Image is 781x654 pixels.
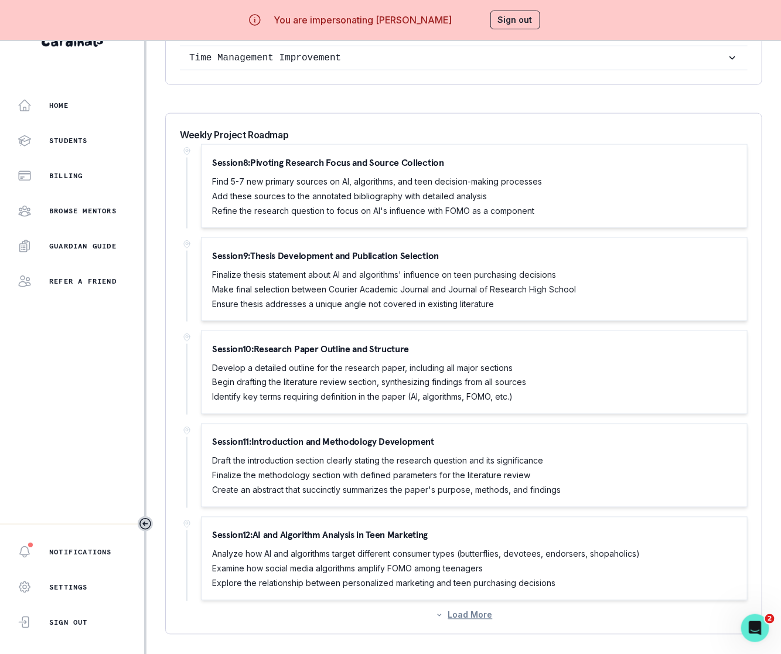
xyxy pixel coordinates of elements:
p: Sign Out [49,618,88,627]
p: Session 12 : AI and Algorithm Analysis in Teen Marketing [212,528,428,542]
p: You are impersonating [PERSON_NAME] [274,13,452,27]
p: Billing [49,171,83,180]
p: Finalize thesis statement about AI and algorithms' influence on teen purchasing decisions [212,268,576,281]
p: Session 10 : Research Paper Outline and Structure [212,342,409,356]
p: Make final selection between Courier Academic Journal and Journal of Research High School [212,283,576,295]
p: Finalize the methodology section with defined parameters for the literature review [212,469,561,482]
span: 2 [765,614,775,624]
p: Examine how social media algorithms amplify FOMO among teenagers [212,563,640,575]
button: Load More [435,610,493,620]
button: Sign out [490,11,540,29]
p: Notifications [49,547,112,557]
p: Analyze how AI and algorithms target different consumer types (butterflies, devotees, endorsers, ... [212,548,640,560]
p: Add these sources to the annotated bibliography with detailed analysis [212,190,542,202]
button: Toggle sidebar [138,516,153,532]
p: Session 8 : Pivoting Research Focus and Source Collection [212,155,444,169]
p: Weekly Project Roadmap [180,128,288,142]
p: Refer a friend [49,277,117,286]
p: Find 5-7 new primary sources on AI, algorithms, and teen decision-making processes [212,175,542,188]
p: Develop a detailed outline for the research paper, including all major sections [212,362,526,374]
p: Home [49,101,69,110]
p: Browse Mentors [49,206,117,216]
p: Identify key terms requiring definition in the paper (AI, algorithms, FOMO, etc.) [212,391,526,403]
p: Time Management Improvement [189,51,727,65]
p: Settings [49,583,88,592]
p: Session 9 : Thesis Development and Publication Selection [212,248,439,263]
p: Create an abstract that succinctly summarizes the paper's purpose, methods, and findings [212,484,561,496]
p: Begin drafting the literature review section, synthesizing findings from all sources [212,376,526,389]
p: Session 11 : Introduction and Methodology Development [212,435,434,449]
p: Ensure thesis addresses a unique angle not covered in existing literature [212,298,576,310]
p: Draft the introduction section clearly stating the research question and its significance [212,455,561,467]
iframe: Intercom live chat [741,614,769,642]
p: Guardian Guide [49,241,117,251]
p: Explore the relationship between personalized marketing and teen purchasing decisions [212,577,640,590]
p: Refine the research question to focus on AI's influence with FOMO as a component [212,205,542,217]
p: Students [49,136,88,145]
button: Time Management Improvement [180,46,748,70]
